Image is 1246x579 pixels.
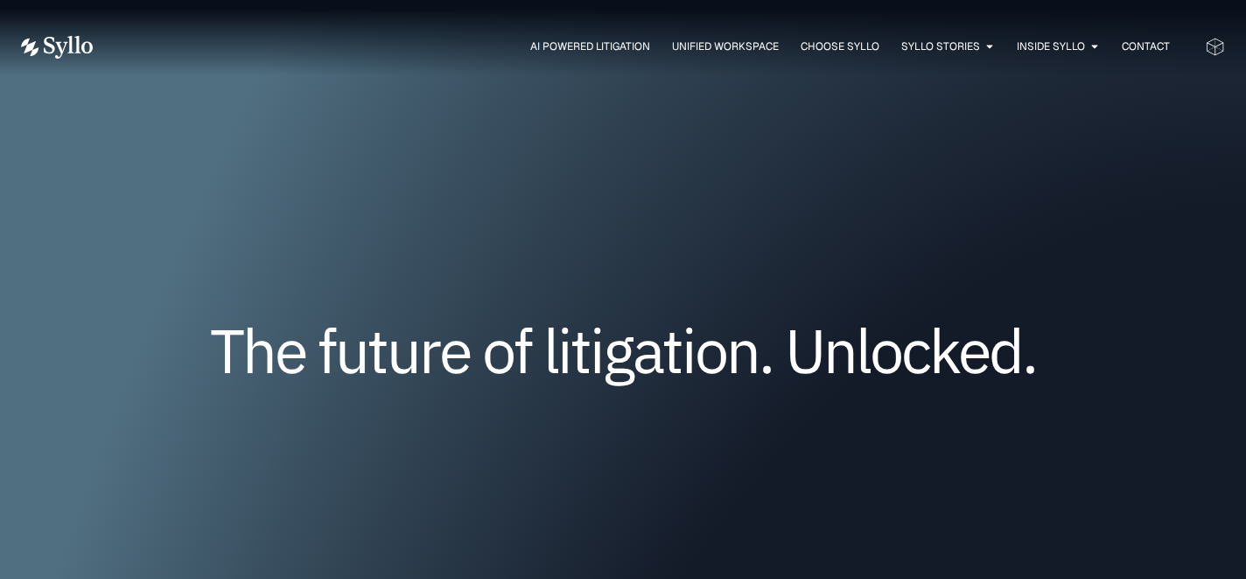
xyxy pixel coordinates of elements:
a: Inside Syllo [1017,39,1085,54]
a: Unified Workspace [672,39,779,54]
nav: Menu [128,39,1170,55]
img: Vector [21,36,93,59]
a: Syllo Stories [901,39,980,54]
h1: The future of litigation. Unlocked. [126,321,1120,379]
a: Choose Syllo [801,39,879,54]
a: Contact [1122,39,1170,54]
a: AI Powered Litigation [530,39,650,54]
div: Menu Toggle [128,39,1170,55]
